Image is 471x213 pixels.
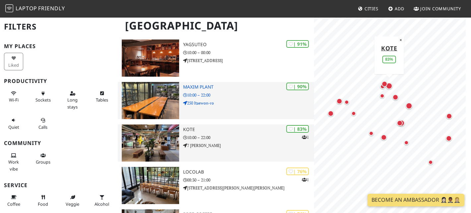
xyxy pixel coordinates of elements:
[122,39,179,77] img: Yagsuteo
[8,124,19,130] span: Quiet
[4,43,114,49] h3: My Places
[122,167,179,204] img: Locolab
[7,201,20,207] span: Coffee
[34,150,53,168] button: Groups
[122,82,179,119] img: Maxim Plant
[8,159,19,172] span: People working
[183,177,314,183] p: 08:30 – 21:00
[365,6,378,12] span: Cities
[118,167,314,204] a: Locolab | 76% 1 Locolab 08:30 – 21:00 [STREET_ADDRESS][PERSON_NAME][PERSON_NAME]
[420,6,461,12] span: Join Community
[395,119,404,127] div: Map marker
[118,124,314,162] a: KOTE | 83% 1 KOTE 10:00 – 22:00 7 [PERSON_NAME]
[66,201,79,207] span: Veggie
[118,39,314,77] a: Yagsuteo | 91% Yagsuteo 10:00 – 00:00 [STREET_ADDRESS]
[4,78,114,84] h3: Productivity
[5,4,13,12] img: LaptopFriendly
[395,6,404,12] span: Add
[368,194,464,206] a: Become an Ambassador 🤵🏻‍♀️🤵🏾‍♂️🤵🏼‍♀️
[404,101,414,110] div: Map marker
[118,82,314,119] a: Maxim Plant | 90% Maxim Plant 10:00 – 22:00 250 Itaewon-ro
[380,80,389,88] div: Map marker
[397,118,406,128] div: Map marker
[34,192,53,209] button: Food
[183,169,314,175] h3: Locolab
[183,100,314,106] p: 250 Itaewon-ro
[67,97,78,109] span: Long stays
[378,92,386,100] div: Map marker
[63,192,82,209] button: Veggie
[286,40,309,48] div: | 91%
[9,97,19,103] span: Stable Wi-Fi
[183,127,314,132] h3: KOTE
[183,57,314,64] p: [STREET_ADDRESS]
[367,129,375,137] div: Map marker
[4,140,114,146] h3: Community
[36,159,50,165] span: Group tables
[183,142,314,149] p: 7 [PERSON_NAME]
[38,5,65,12] span: Friendly
[355,3,381,15] a: Cities
[4,182,114,188] h3: Service
[63,88,82,112] button: Long stays
[402,139,410,147] div: Map marker
[35,97,51,103] span: Power sockets
[4,17,114,37] h2: Filters
[385,3,407,15] a: Add
[34,88,53,106] button: Sockets
[411,3,464,15] a: Join Community
[378,83,386,91] div: Map marker
[335,97,344,106] div: Map marker
[384,81,394,91] div: Map marker
[286,168,309,175] div: | 76%
[379,133,388,142] div: Map marker
[391,93,400,102] div: Map marker
[5,3,65,15] a: LaptopFriendly LaptopFriendly
[4,150,23,174] button: Work vibe
[4,115,23,132] button: Quiet
[444,134,453,143] div: Map marker
[183,42,314,47] h3: Yagsuteo
[4,88,23,106] button: Wi-Fi
[38,124,47,130] span: Video/audio calls
[397,36,404,43] button: Close popup
[38,201,48,207] span: Food
[34,115,53,132] button: Calls
[95,201,109,207] span: Alcohol
[120,17,313,35] h1: [GEOGRAPHIC_DATA]
[92,192,111,209] button: Alcohol
[382,55,396,63] div: 83%
[16,5,37,12] span: Laptop
[381,44,397,52] a: KOTE
[286,83,309,90] div: | 90%
[92,88,111,106] button: Tables
[343,98,351,106] div: Map marker
[302,134,309,140] p: 1
[350,109,358,117] div: Map marker
[183,49,314,56] p: 10:00 – 00:00
[286,125,309,133] div: | 83%
[183,185,314,191] p: [STREET_ADDRESS][PERSON_NAME][PERSON_NAME]
[96,97,108,103] span: Work-friendly tables
[4,192,23,209] button: Coffee
[445,112,453,120] div: Map marker
[302,177,309,183] p: 1
[427,158,435,166] div: Map marker
[183,84,314,90] h3: Maxim Plant
[122,124,179,162] img: KOTE
[183,134,314,141] p: 10:00 – 22:00
[183,92,314,98] p: 10:00 – 22:00
[326,109,335,118] div: Map marker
